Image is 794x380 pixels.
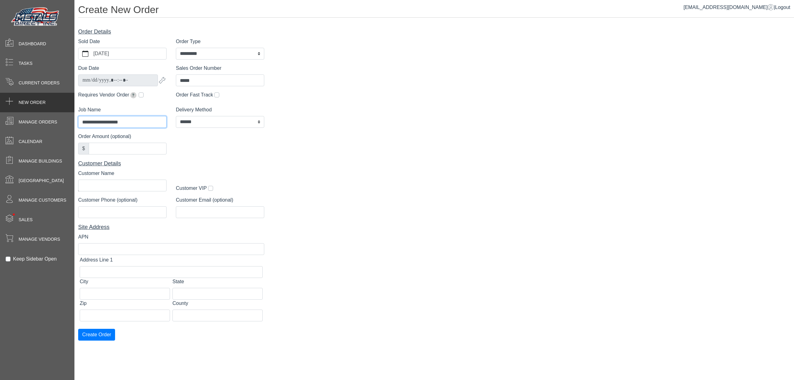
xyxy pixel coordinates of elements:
[80,300,87,307] label: Zip
[19,119,57,125] span: Manage Orders
[80,278,88,285] label: City
[172,278,184,285] label: State
[78,106,101,114] label: Job Name
[19,99,46,106] span: New Order
[176,91,213,99] label: Order Fast Track
[78,170,114,177] label: Customer Name
[78,4,794,18] h1: Create New Order
[19,236,60,243] span: Manage Vendors
[19,60,33,67] span: Tasks
[80,256,113,264] label: Address Line 1
[176,106,212,114] label: Delivery Method
[78,223,264,231] div: Site Address
[19,158,62,164] span: Manage Buildings
[78,329,115,341] button: Create Order
[9,6,62,29] img: Metals Direct Inc Logo
[92,48,166,59] label: [DATE]
[176,65,221,72] label: Sales Order Number
[130,92,136,98] span: Extends due date by 2 weeks for pickup orders
[19,41,46,47] span: Dashboard
[172,300,188,307] label: County
[176,38,201,45] label: Order Type
[78,133,131,140] label: Order Amount (optional)
[775,5,790,10] span: Logout
[78,196,137,204] label: Customer Phone (optional)
[19,217,33,223] span: Sales
[78,91,137,99] label: Requires Vendor Order
[78,159,264,168] div: Customer Details
[78,233,88,241] label: APN
[78,65,99,72] label: Due Date
[78,143,89,154] div: $
[6,204,22,225] span: •
[19,197,66,203] span: Manage Customers
[684,4,790,11] div: |
[78,28,264,36] div: Order Details
[78,38,100,45] label: Sold Date
[78,48,92,59] button: calendar
[176,185,207,192] label: Customer VIP
[19,177,64,184] span: [GEOGRAPHIC_DATA]
[684,5,774,10] a: [EMAIL_ADDRESS][DOMAIN_NAME]
[176,196,233,204] label: Customer Email (optional)
[13,255,57,263] label: Keep Sidebar Open
[19,80,60,86] span: Current Orders
[82,51,88,57] svg: calendar
[19,138,42,145] span: Calendar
